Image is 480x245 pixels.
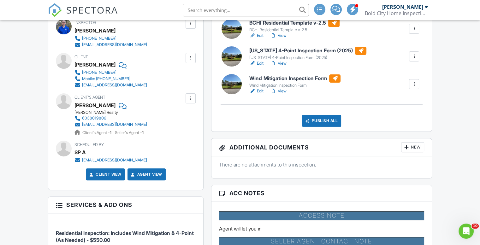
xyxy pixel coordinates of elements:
h6: BCHI Residential Template v-2.5 [249,19,340,27]
a: [EMAIL_ADDRESS][DOMAIN_NAME] [74,42,147,48]
div: [PERSON_NAME] [74,60,116,69]
h6: Wind Mitigation Inspection Form [249,74,341,83]
span: Residential Inspection: Includes Wind Mitigation & 4-Point (As Needed) - $550.00 [56,230,194,243]
div: [EMAIL_ADDRESS][DOMAIN_NAME] [82,83,147,88]
span: Seller's Agent - [115,130,144,135]
span: Scheduled By [74,142,104,147]
div: [PERSON_NAME] [382,4,423,10]
div: [PERSON_NAME] Realty [74,110,152,115]
div: SP A [74,148,86,157]
a: [EMAIL_ADDRESS][DOMAIN_NAME] [74,82,147,88]
span: 10 [471,224,479,229]
a: BCHI Residential Template v-2.5 BCHI Residential Template v-2.5 [249,19,340,33]
a: [PHONE_NUMBER] [74,35,147,42]
a: Agent View [130,171,162,178]
iframe: Intercom live chat [459,224,474,239]
h3: ACC Notes [211,185,432,201]
a: View [270,32,286,39]
div: [PERSON_NAME] [74,26,116,35]
div: BCHI Residential Template v-2.5 [249,27,340,32]
input: Search everything... [183,4,309,16]
img: The Best Home Inspection Software - Spectora [48,3,62,17]
div: Wind Mitigation Inspection Form [249,83,341,88]
span: Client's Agent - [82,130,112,135]
div: Bold City Home Inspections [365,10,428,16]
a: Client View [88,171,121,178]
div: 6038019806 [82,116,106,121]
strong: 1 [110,130,111,135]
div: [PERSON_NAME] [74,101,116,110]
a: Mobile: [PHONE_NUMBER] [74,76,147,82]
div: Mobile: [PHONE_NUMBER] [82,76,130,81]
a: View [270,60,286,67]
div: [EMAIL_ADDRESS][DOMAIN_NAME] [82,42,147,47]
a: Edit [249,60,264,67]
h3: Services & Add ons [48,197,203,213]
a: [EMAIL_ADDRESS][DOMAIN_NAME] [74,157,147,163]
p: Agent will let you in [219,225,424,232]
span: Client's Agent [74,95,105,100]
div: [PHONE_NUMBER] [82,70,116,75]
a: [US_STATE] 4-Point Inspection Form (2025) [US_STATE] 4-Point Inspection Form (2025) [249,47,366,61]
div: New [401,142,424,152]
a: Edit [249,88,264,94]
h6: [US_STATE] 4-Point Inspection Form (2025) [249,47,366,55]
div: [PHONE_NUMBER] [82,36,116,41]
span: SPECTORA [66,3,118,16]
h4: Access Note [219,211,424,220]
a: View [270,88,286,94]
div: Publish All [302,115,341,127]
a: [EMAIL_ADDRESS][DOMAIN_NAME] [74,121,147,128]
strong: 1 [142,130,144,135]
div: [EMAIL_ADDRESS][DOMAIN_NAME] [82,122,147,127]
div: [US_STATE] 4-Point Inspection Form (2025) [249,55,366,60]
a: 6038019806 [74,115,147,121]
h3: Additional Documents [211,138,432,156]
a: Wind Mitigation Inspection Form Wind Mitigation Inspection Form [249,74,341,88]
div: [EMAIL_ADDRESS][DOMAIN_NAME] [82,158,147,163]
p: There are no attachments to this inspection. [219,161,424,168]
a: SPECTORA [48,9,118,22]
a: Edit [249,32,264,39]
a: [PHONE_NUMBER] [74,69,147,76]
span: Client [74,55,88,59]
